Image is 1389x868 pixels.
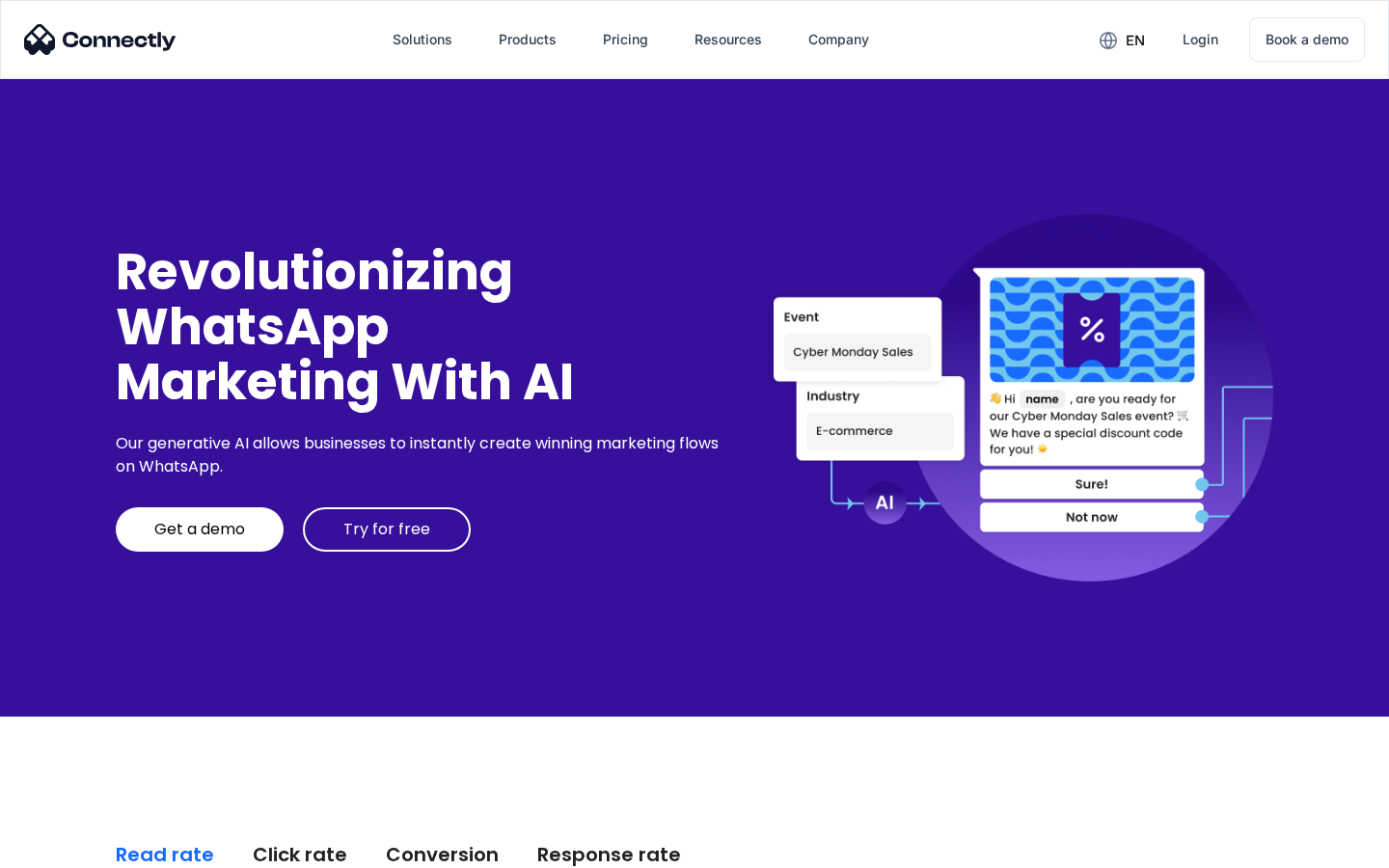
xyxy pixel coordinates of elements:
a: Try for free [303,507,471,552]
a: Pricing [587,16,664,63]
div: Products [499,26,557,53]
img: Connectly Logo [24,24,177,55]
div: Response rate [537,841,681,868]
div: Our generative AI allows businesses to instantly create winning marketing flows on WhatsApp. [116,432,725,478]
div: Company [808,26,869,53]
div: Click rate [253,841,347,868]
div: Get a demo [154,520,245,539]
div: Resources [694,26,762,53]
div: Solutions [393,26,452,53]
a: Book a demo [1249,17,1365,62]
div: Read rate [116,841,214,868]
div: Conversion [386,841,499,868]
a: Get a demo [116,507,284,552]
div: en [1126,27,1145,54]
div: Try for free [343,520,430,539]
a: Login [1167,16,1234,63]
div: Revolutionizing WhatsApp Marketing With AI [116,244,725,410]
div: Login [1183,26,1218,53]
div: Pricing [603,26,648,53]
